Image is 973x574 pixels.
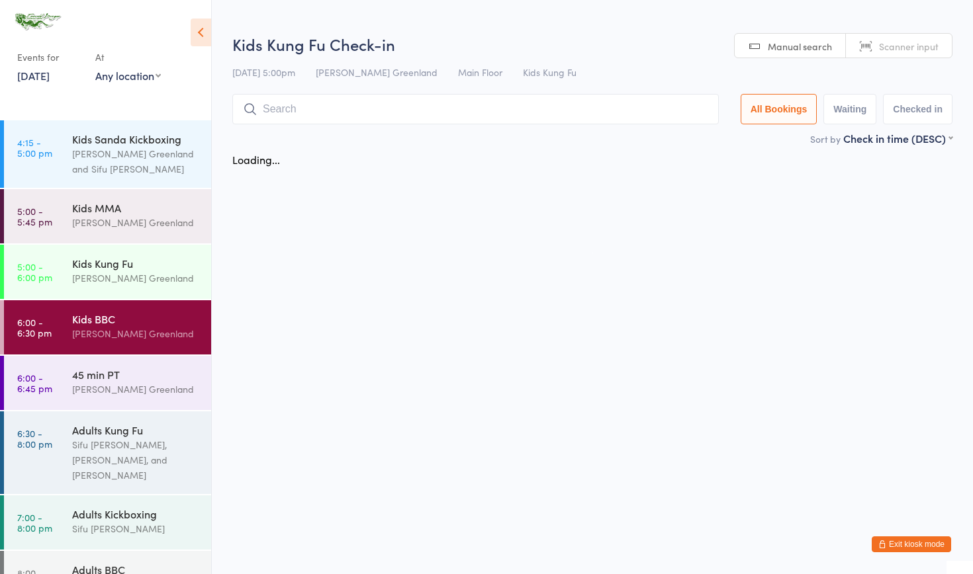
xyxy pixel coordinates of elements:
[72,507,200,521] div: Adults Kickboxing
[4,356,211,410] a: 6:00 -6:45 pm45 min PT[PERSON_NAME] Greenland
[17,206,52,227] time: 5:00 - 5:45 pm
[17,261,52,282] time: 5:00 - 6:00 pm
[523,65,577,79] span: Kids Kung Fu
[883,94,952,124] button: Checked in
[316,65,438,79] span: [PERSON_NAME] Greenland
[4,411,211,494] a: 6:30 -8:00 pmAdults Kung FuSifu [PERSON_NAME], [PERSON_NAME], and [PERSON_NAME]
[72,146,200,177] div: [PERSON_NAME] Greenland and Sifu [PERSON_NAME]
[4,495,211,550] a: 7:00 -8:00 pmAdults KickboxingSifu [PERSON_NAME]
[768,40,832,53] span: Manual search
[872,536,951,552] button: Exit kiosk mode
[4,245,211,299] a: 5:00 -6:00 pmKids Kung Fu[PERSON_NAME] Greenland
[232,152,280,167] div: Loading...
[17,46,82,68] div: Events for
[17,512,52,533] time: 7:00 - 8:00 pm
[4,120,211,188] a: 4:15 -5:00 pmKids Sanda Kickboxing[PERSON_NAME] Greenland and Sifu [PERSON_NAME]
[72,437,200,483] div: Sifu [PERSON_NAME], [PERSON_NAME], and [PERSON_NAME]
[17,68,50,83] a: [DATE]
[17,372,52,393] time: 6:00 - 6:45 pm
[72,270,200,286] div: [PERSON_NAME] Greenland
[72,382,200,397] div: [PERSON_NAME] Greenland
[13,10,63,33] img: Emerald Dragon Martial Arts Pty Ltd
[843,131,952,145] div: Check in time (DESC)
[17,137,52,158] time: 4:15 - 5:00 pm
[95,46,161,68] div: At
[72,367,200,382] div: 45 min PT
[4,300,211,354] a: 6:00 -6:30 pmKids BBC[PERSON_NAME] Greenland
[741,94,817,124] button: All Bookings
[4,189,211,243] a: 5:00 -5:45 pmKids MMA[PERSON_NAME] Greenland
[72,132,200,146] div: Kids Sanda Kickboxing
[232,33,952,55] h2: Kids Kung Fu Check-in
[72,423,200,437] div: Adults Kung Fu
[72,256,200,270] div: Kids Kung Fu
[232,65,295,79] span: [DATE] 5:00pm
[823,94,876,124] button: Waiting
[879,40,939,53] span: Scanner input
[17,428,52,449] time: 6:30 - 8:00 pm
[810,132,841,145] label: Sort by
[95,68,161,83] div: Any location
[72,521,200,536] div: Sifu [PERSON_NAME]
[72,215,200,230] div: [PERSON_NAME] Greenland
[72,311,200,326] div: Kids BBC
[72,200,200,215] div: Kids MMA
[232,94,719,124] input: Search
[72,326,200,341] div: [PERSON_NAME] Greenland
[458,65,502,79] span: Main Floor
[17,317,52,338] time: 6:00 - 6:30 pm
